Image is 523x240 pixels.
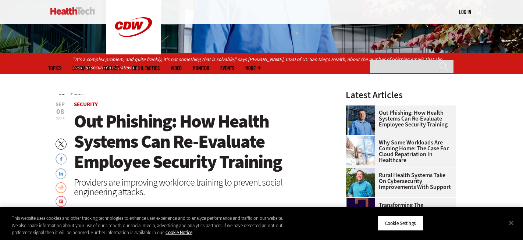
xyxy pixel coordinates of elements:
[74,178,326,197] div: Providers are improving workforce training to prevent social engineering attacks.
[59,90,326,96] div: »
[346,172,452,190] a: Rural Health Systems Take On Cybersecurity Improvements with Support
[193,65,209,71] a: MonITor
[132,65,160,71] a: Tips & Tactics
[166,229,192,236] a: More information about your privacy
[245,65,261,71] span: More
[346,198,375,227] img: illustration of question mark
[106,49,161,56] a: CDW
[56,108,65,115] span: 08
[346,202,452,220] a: Transforming the Emergency Department with AI
[346,105,375,135] img: Scott Currie
[220,65,234,71] a: Events
[346,140,452,163] a: Why Some Workloads Are Coming Home: The Case for Cloud Repatriation in Healthcare
[346,198,379,204] a: illustration of question mark
[59,93,65,96] a: Home
[346,105,379,111] a: Scott Currie
[56,102,65,107] span: Sep
[503,215,519,231] button: Close
[171,65,182,71] a: Video
[346,168,375,197] img: Jim Roeder
[346,135,379,141] a: Electronic health records
[459,8,471,16] div: User menu
[74,109,282,174] span: Out Phishing: How Health Systems Can Re-Evaluate Employee Security Training
[74,93,83,96] a: Security
[72,65,92,71] span: Specialty
[103,65,121,71] a: Features
[74,101,98,108] a: Security
[346,90,456,100] h3: Latest Articles
[50,7,95,15] img: Home
[377,215,423,231] button: Cookie Settings
[459,8,471,15] a: Log in
[346,110,452,128] a: Out Phishing: How Health Systems Can Re-Evaluate Employee Security Training
[48,65,61,71] span: Topics
[346,135,375,165] img: Electronic health records
[346,168,379,174] a: Jim Roeder
[56,116,65,122] span: 2025
[12,215,288,236] div: This website uses cookies and other tracking technologies to enhance user experience and to analy...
